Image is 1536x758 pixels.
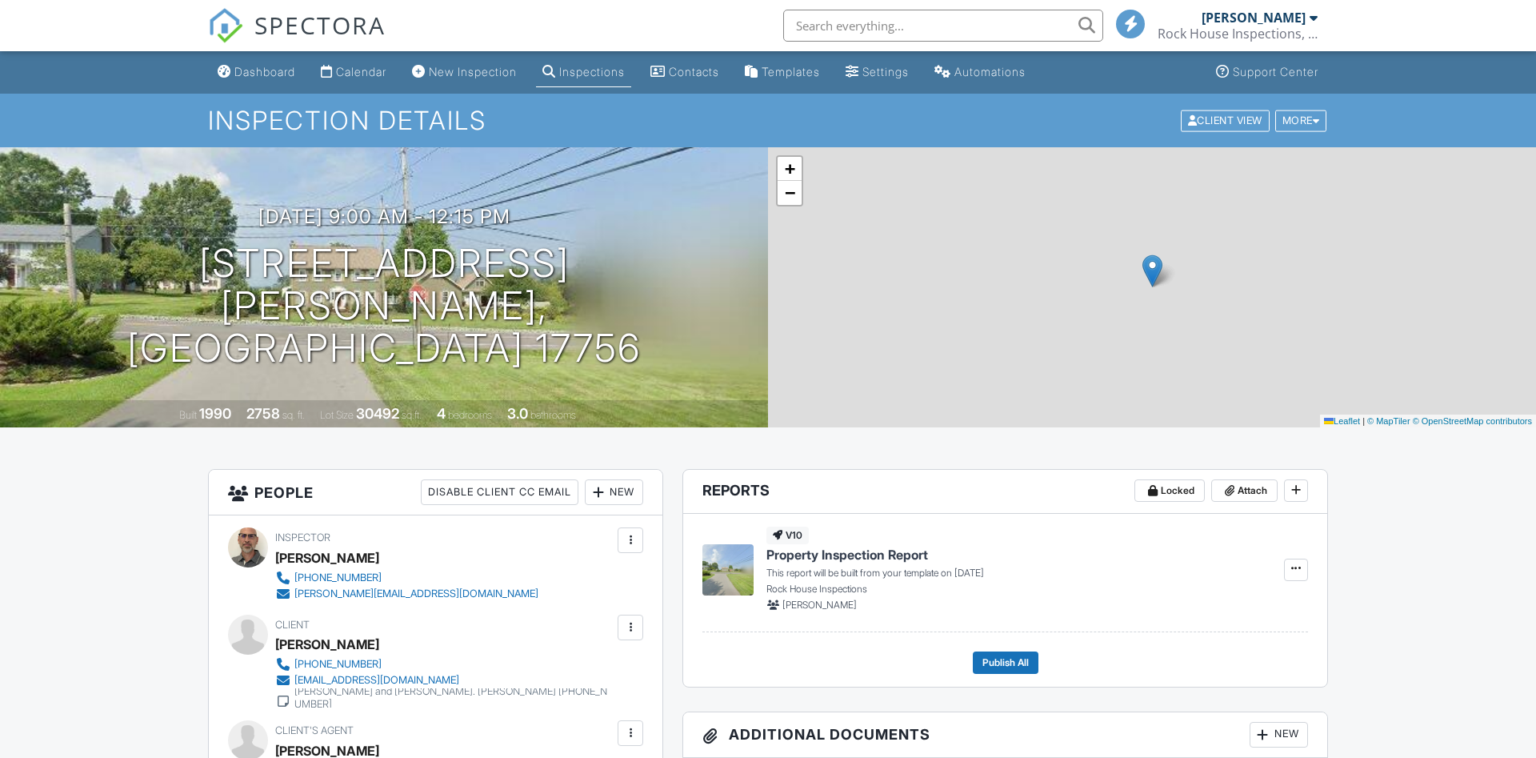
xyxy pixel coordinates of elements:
div: 1990 [199,405,231,422]
span: SPECTORA [254,8,386,42]
span: − [785,182,795,203]
a: Settings [839,58,915,87]
span: bedrooms [448,409,492,421]
a: Inspections [536,58,631,87]
div: Inspections [559,65,625,78]
div: Support Center [1233,65,1318,78]
div: Settings [862,65,909,78]
h1: Inspection Details [208,106,1328,134]
div: [PERSON_NAME] [275,632,379,656]
span: Client [275,619,310,631]
div: Templates [762,65,820,78]
div: Disable Client CC Email [421,479,578,505]
h3: Additional Documents [683,712,1327,758]
div: 30492 [356,405,399,422]
a: [PHONE_NUMBER] [275,570,538,586]
h3: People [209,470,662,515]
div: Contacts [669,65,719,78]
span: sq. ft. [282,409,305,421]
div: [PERSON_NAME][EMAIL_ADDRESS][DOMAIN_NAME] [294,588,538,600]
div: [PHONE_NUMBER] [294,572,382,584]
span: Client's Agent [275,724,354,736]
a: [PERSON_NAME][EMAIL_ADDRESS][DOMAIN_NAME] [275,586,538,602]
a: Zoom out [778,181,802,205]
div: [EMAIL_ADDRESS][DOMAIN_NAME] [294,674,459,687]
input: Search everything... [783,10,1103,42]
span: + [785,158,795,178]
a: Client View [1179,114,1274,126]
a: New Inspection [406,58,523,87]
div: Rock House Inspections, LLC. [1158,26,1318,42]
a: [PHONE_NUMBER] [275,656,614,672]
div: Calendar [336,65,386,78]
div: Dashboard [234,65,295,78]
h1: [STREET_ADDRESS] [PERSON_NAME], [GEOGRAPHIC_DATA] 17756 [26,243,742,369]
a: [EMAIL_ADDRESS][DOMAIN_NAME] [275,672,614,688]
div: Automations [954,65,1026,78]
div: [PERSON_NAME] [1202,10,1306,26]
div: 2758 [246,405,280,422]
a: Zoom in [778,157,802,181]
span: sq.ft. [402,409,422,421]
img: Marker [1142,255,1162,287]
div: More [1275,110,1327,131]
h3: [DATE] 9:00 am - 12:15 pm [258,206,510,227]
div: [PERSON_NAME] and [PERSON_NAME]. [PERSON_NAME] [PHONE_NUMBER] [294,685,614,711]
a: Leaflet [1324,416,1360,426]
a: © MapTiler [1367,416,1410,426]
span: bathrooms [530,409,576,421]
a: Automations (Basic) [928,58,1032,87]
span: Lot Size [320,409,354,421]
div: Client View [1181,110,1270,131]
div: New [585,479,643,505]
span: | [1362,416,1365,426]
div: 4 [437,405,446,422]
div: [PERSON_NAME] [275,546,379,570]
img: The Best Home Inspection Software - Spectora [208,8,243,43]
div: [PHONE_NUMBER] [294,658,382,671]
div: 3.0 [507,405,528,422]
a: Templates [738,58,826,87]
span: Inspector [275,531,330,543]
a: Dashboard [211,58,302,87]
span: Built [179,409,197,421]
a: Contacts [644,58,726,87]
a: SPECTORA [208,22,386,55]
a: Support Center [1210,58,1325,87]
div: New Inspection [429,65,517,78]
a: © OpenStreetMap contributors [1413,416,1532,426]
div: New [1250,722,1308,748]
a: Calendar [314,58,393,87]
